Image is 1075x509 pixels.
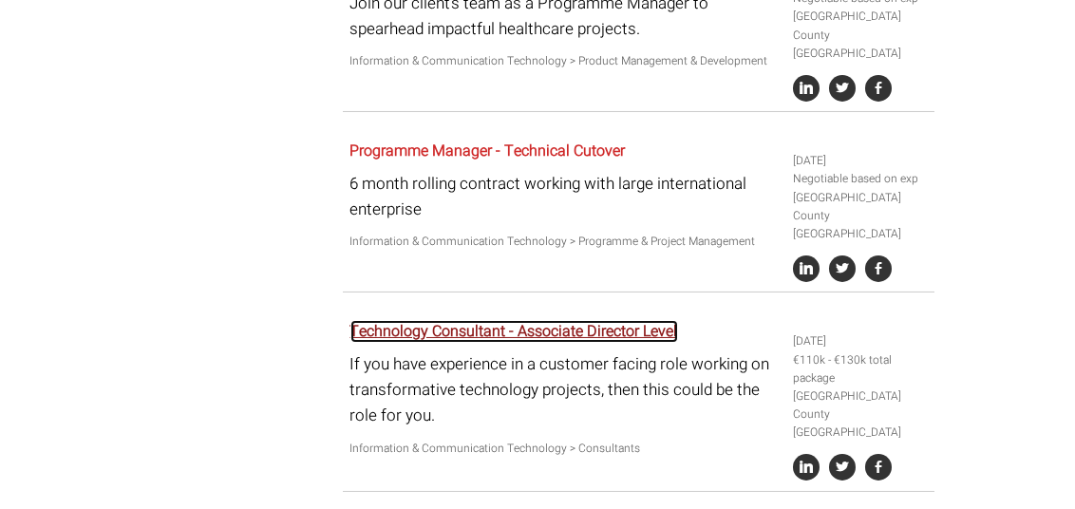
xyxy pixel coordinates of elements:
li: [GEOGRAPHIC_DATA] County [GEOGRAPHIC_DATA] [793,189,927,244]
li: [DATE] [793,152,927,170]
p: Information & Communication Technology > Product Management & Development [350,52,780,70]
li: €110k - €130k total package [793,351,927,387]
p: If you have experience in a customer facing role working on transformative technology projects, t... [350,351,780,429]
a: Programme Manager - Technical Cutover [350,140,626,162]
li: [GEOGRAPHIC_DATA] County [GEOGRAPHIC_DATA] [793,387,927,443]
a: Technology Consultant - Associate Director Level [350,320,678,343]
li: [GEOGRAPHIC_DATA] County [GEOGRAPHIC_DATA] [793,8,927,63]
p: Information & Communication Technology > Programme & Project Management [350,233,780,251]
p: Information & Communication Technology > Consultants [350,440,780,458]
li: [DATE] [793,332,927,350]
li: Negotiable based on exp [793,170,927,188]
p: 6 month rolling contract working with large international enterprise [350,171,780,222]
